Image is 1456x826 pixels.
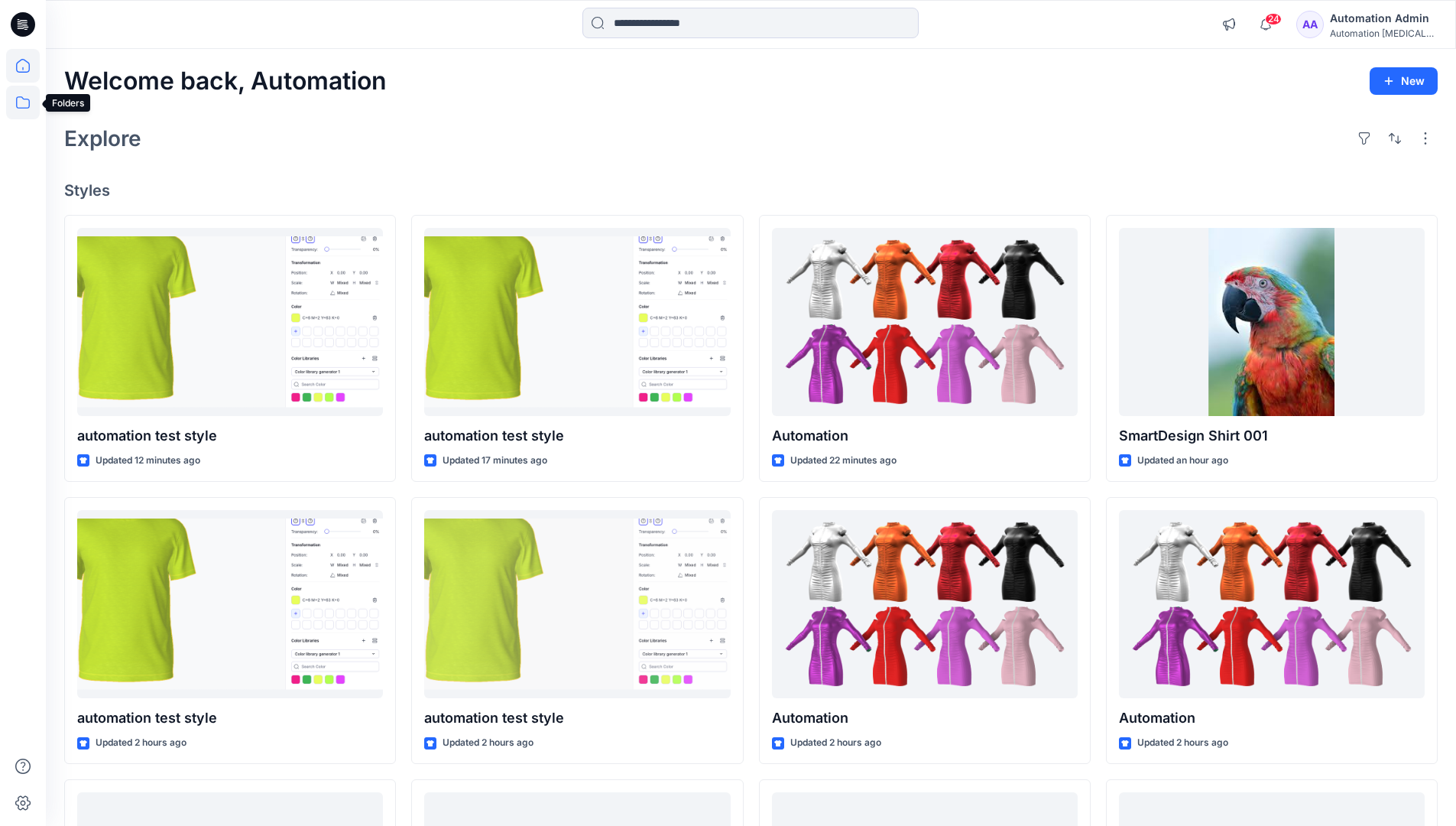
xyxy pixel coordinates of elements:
a: automation test style [77,228,383,417]
h2: Welcome back, Automation [64,67,387,96]
p: Updated 2 hours ago [96,735,186,751]
a: automation test style [424,510,730,699]
p: Updated 17 minutes ago [443,453,547,469]
p: Updated 2 hours ago [443,735,533,751]
button: New [1370,67,1438,95]
p: Automation [772,707,1078,729]
p: Updated an hour ago [1137,453,1228,469]
p: automation test style [77,425,383,447]
p: Automation [772,425,1078,447]
p: Updated 12 minutes ago [96,453,200,469]
a: SmartDesign Shirt 001 [1119,228,1425,417]
a: Automation [772,510,1078,699]
p: automation test style [77,707,383,729]
h4: Styles [64,181,1438,200]
p: SmartDesign Shirt 001 [1119,425,1425,447]
a: automation test style [77,510,383,699]
p: Updated 2 hours ago [790,735,881,751]
p: Updated 22 minutes ago [790,453,897,469]
p: automation test style [424,707,730,729]
a: Automation [1119,510,1425,699]
a: automation test style [424,228,730,417]
h2: Explore [64,126,141,151]
div: Automation [MEDICAL_DATA]... [1330,28,1437,39]
div: AA [1296,11,1324,38]
div: Automation Admin [1330,9,1437,28]
a: Automation [772,228,1078,417]
p: automation test style [424,425,730,447]
p: Updated 2 hours ago [1137,735,1228,751]
p: Automation [1119,707,1425,729]
span: 24 [1265,13,1282,25]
